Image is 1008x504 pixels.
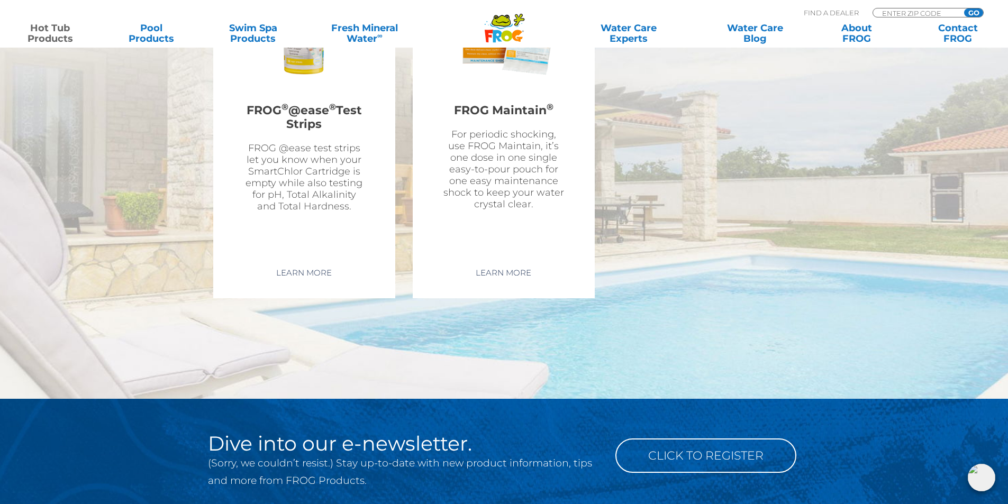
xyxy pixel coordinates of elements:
[442,98,566,123] h2: FROG Maintain
[715,23,794,44] a: Water CareBlog
[804,8,859,17] p: Find A Dealer
[242,142,366,212] p: FROG @ease test strips let you know when your SmartChlor Cartridge is empty while also testing fo...
[214,23,293,44] a: Swim SpaProducts
[615,438,796,473] a: Click to Register
[315,23,414,44] a: Fresh MineralWater∞
[208,454,600,489] p: (Sorry, we couldn’t resist.) Stay up-to-date with new product information, tips and more from FRO...
[112,23,191,44] a: PoolProducts
[881,8,952,17] input: Zip Code Form
[964,8,983,17] input: GO
[442,129,566,210] p: For periodic shocking, use FROG Maintain, it’s one dose in one single easy-to-pour pouch for one ...
[377,31,383,40] sup: ∞
[329,102,336,112] sup: ®
[817,23,896,44] a: AboutFROG
[464,263,543,282] a: Learn More
[11,23,89,44] a: Hot TubProducts
[919,23,997,44] a: ContactFROG
[208,433,600,454] h2: Dive into our e-newsletter.
[281,102,288,112] sup: ®
[264,263,344,282] a: Learn More
[968,464,995,491] img: openIcon
[565,23,693,44] a: Water CareExperts
[242,98,366,137] h2: FROG @ease Test Strips
[547,102,553,112] sup: ®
